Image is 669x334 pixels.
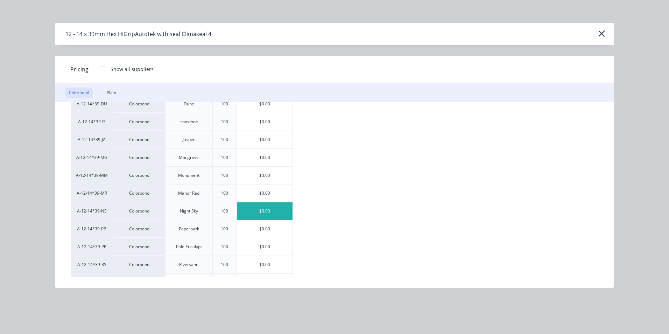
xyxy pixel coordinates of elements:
[71,95,113,113] div: A-12-14*39-DU
[179,119,198,125] div: Ironstone
[237,95,293,113] div: $0.00
[237,131,293,148] div: $0.00
[237,274,293,291] div: $0.00
[237,220,293,238] div: $0.00
[113,238,165,256] div: Colorbond
[71,238,113,256] div: A-12-14*39-PE
[221,226,228,232] div: 100
[65,88,93,98] div: Colorbond
[113,256,165,273] div: Colorbond
[71,273,113,291] div: A-12-14*39-SG
[111,65,154,73] div: Show all suppliers
[237,167,293,184] div: $0.00
[221,208,228,214] div: 100
[221,262,228,268] div: 100
[178,190,199,196] div: Manor Red
[71,148,113,166] div: A-12-14*39-MG
[221,244,228,250] div: 100
[178,172,199,179] div: Monument
[221,190,228,196] div: 100
[70,65,89,74] span: Pricing
[71,256,113,273] div: A-12-14*39-RS
[237,238,293,256] div: $0.00
[237,113,293,131] div: $0.00
[71,220,113,238] div: A-12-14*39-PB
[71,113,113,131] div: A-12-14*39-IS
[237,149,293,166] div: $0.00
[180,208,198,214] div: Night Sky
[113,220,165,238] div: Colorbond
[221,119,228,125] div: 100
[221,154,228,161] div: 100
[183,137,195,143] div: Jasper
[237,185,293,202] div: $0.00
[71,202,113,220] div: A-12-14*39-NS
[184,101,194,107] div: Dune
[113,148,165,166] div: Colorbond
[103,88,120,98] div: Plain
[221,137,228,143] div: 100
[65,30,211,38] div: 12 - 14 x 39mm Hex HiGripAutotek with seal Climaseal 4
[113,131,165,148] div: Colorbond
[71,131,113,148] div: A-12-14*39-JA
[113,273,165,291] div: Colorbond
[179,226,199,232] div: Paperbark
[113,95,165,113] div: Colorbond
[221,101,228,107] div: 100
[221,172,228,179] div: 100
[237,202,293,220] div: $0.00
[113,202,165,220] div: Colorbond
[113,113,165,131] div: Colorbond
[113,184,165,202] div: Colorbond
[179,154,199,161] div: Mangrove
[179,262,198,268] div: Riversand
[237,256,293,273] div: $0.00
[113,166,165,184] div: Colorbond
[176,244,202,250] div: Pale Eucalypt
[71,184,113,202] div: A-12-14*39-MR
[71,166,113,184] div: A-12-14*39-MM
